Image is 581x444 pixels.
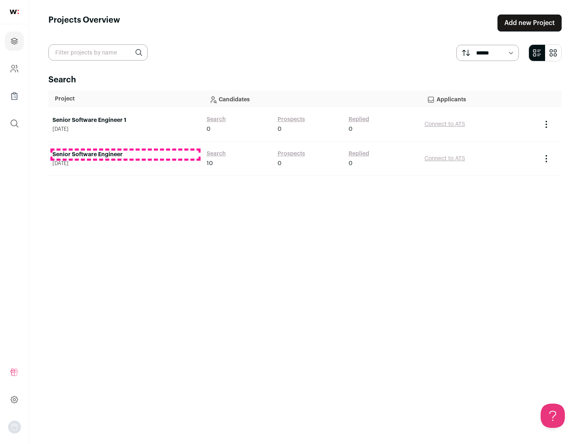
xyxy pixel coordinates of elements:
[541,154,551,163] button: Project Actions
[278,125,282,133] span: 0
[541,119,551,129] button: Project Actions
[52,116,199,124] a: Senior Software Engineer 1
[424,121,465,127] a: Connect to ATS
[48,74,562,86] h2: Search
[48,15,120,31] h1: Projects Overview
[207,150,226,158] a: Search
[5,31,24,51] a: Projects
[207,125,211,133] span: 0
[10,10,19,14] img: wellfound-shorthand-0d5821cbd27db2630d0214b213865d53afaa358527fdda9d0ea32b1df1b89c2c.svg
[48,44,148,61] input: Filter projects by name
[349,159,353,168] span: 0
[349,115,369,124] a: Replied
[52,151,199,159] a: Senior Software Engineer
[52,126,199,132] span: [DATE]
[349,150,369,158] a: Replied
[497,15,562,31] a: Add new Project
[541,404,565,428] iframe: Help Scout Beacon - Open
[207,159,213,168] span: 10
[8,421,21,434] img: nopic.png
[8,421,21,434] button: Open dropdown
[5,59,24,78] a: Company and ATS Settings
[427,91,531,107] p: Applicants
[55,95,196,103] p: Project
[278,150,305,158] a: Prospects
[278,159,282,168] span: 0
[207,115,226,124] a: Search
[424,156,465,161] a: Connect to ATS
[209,91,414,107] p: Candidates
[52,160,199,167] span: [DATE]
[278,115,305,124] a: Prospects
[5,86,24,106] a: Company Lists
[349,125,353,133] span: 0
